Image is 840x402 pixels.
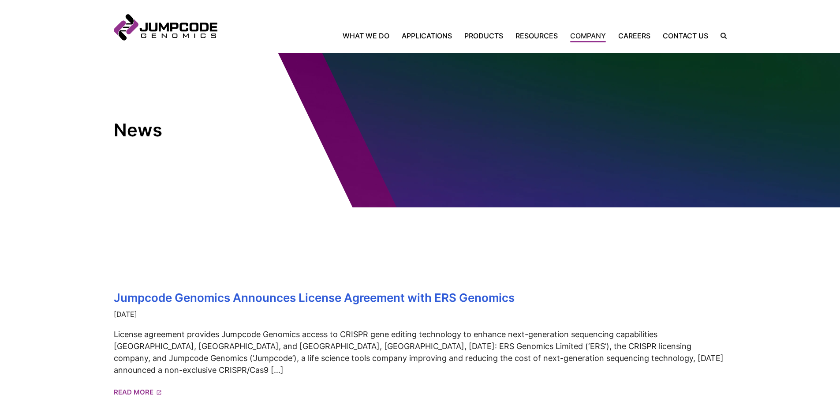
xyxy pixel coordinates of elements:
time: [DATE] [114,309,727,319]
a: Company [564,30,612,41]
a: Products [458,30,509,41]
a: What We Do [343,30,396,41]
label: Search the site. [714,33,727,39]
h1: News [114,119,273,141]
a: Contact Us [657,30,714,41]
a: Applications [396,30,458,41]
nav: Primary Navigation [217,30,714,41]
a: Resources [509,30,564,41]
a: Careers [612,30,657,41]
p: License agreement provides Jumpcode Genomics access to CRISPR gene editing technology to enhance ... [114,328,727,376]
a: Jumpcode Genomics Announces License Agreement with ERS Genomics [114,291,515,304]
a: Read More [114,385,162,400]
